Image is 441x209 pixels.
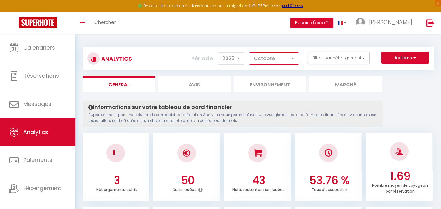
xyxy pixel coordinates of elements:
h3: 3 [86,174,148,187]
span: Calendriers [23,44,55,51]
span: [PERSON_NAME] [369,18,412,26]
button: Filtrer par hébergement [308,52,370,64]
li: Environnement [234,76,306,92]
span: Messages [23,100,51,108]
p: Nombre moyen de voyageurs par réservation [372,181,429,194]
img: NO IMAGE [113,150,118,155]
li: Avis [158,76,231,92]
h3: Analytics [100,52,132,66]
img: ... [356,18,365,27]
li: Marché [309,76,382,92]
a: >>> ICI <<<< [282,3,303,8]
p: Superhote n'est pas une solution de comptabilité. La fonction Analytics vous permet d'avoir une v... [88,112,377,124]
h3: 43 [228,174,290,187]
p: Nuits restantes non louées [232,186,285,192]
p: Nuits louées [173,186,197,192]
img: Super Booking [19,17,57,28]
button: Actions [381,52,429,64]
a: Chercher [90,12,120,34]
label: Période [191,52,213,65]
p: Taux d'occupation [312,186,347,192]
h3: 1.69 [370,170,431,183]
span: Paiements [23,156,52,164]
li: General [83,76,155,92]
span: Analytics [23,128,48,136]
h3: 53.76 % [299,174,361,187]
button: Besoin d'aide ? [290,18,333,28]
p: Hébergements actifs [96,186,137,192]
img: logout [426,19,434,27]
h4: Informations sur votre tableau de bord financier [88,104,377,111]
h3: 50 [157,174,219,187]
span: Hébergement [23,184,61,192]
a: ... [PERSON_NAME] [351,12,420,34]
span: Chercher [94,19,116,25]
span: Réservations [23,72,59,80]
